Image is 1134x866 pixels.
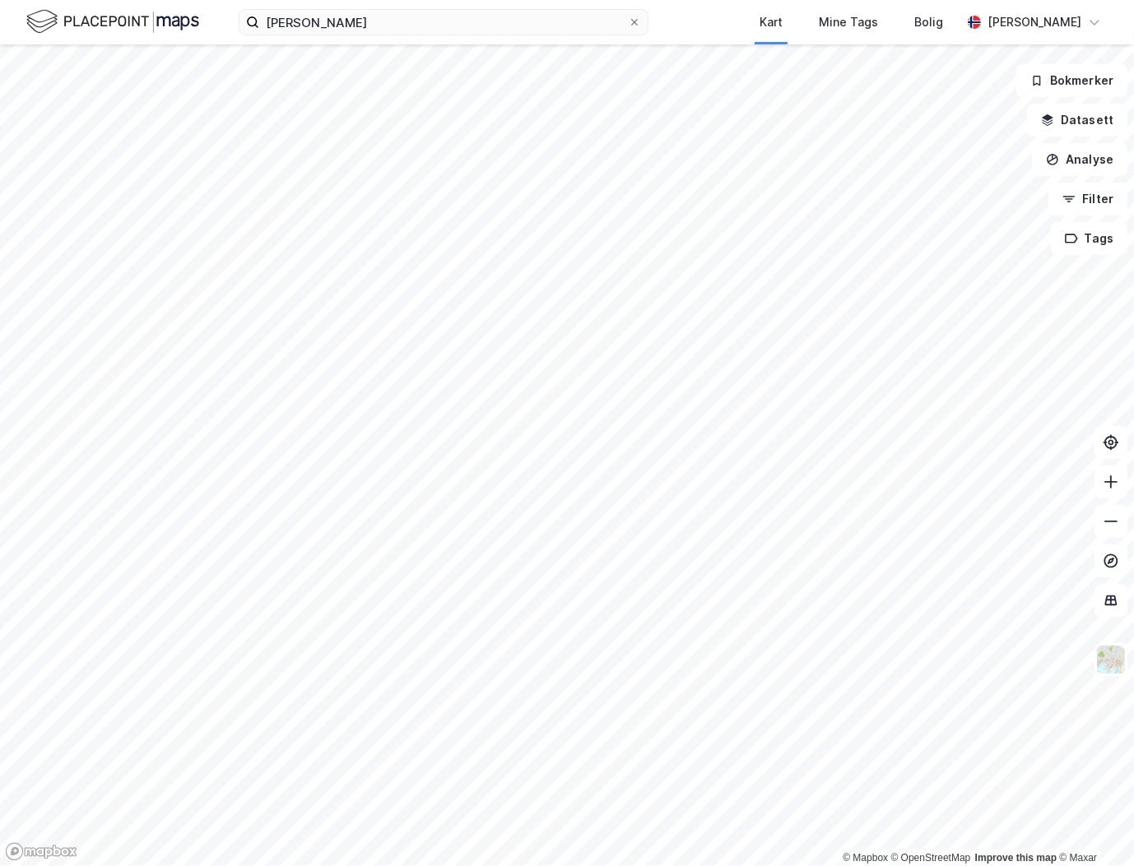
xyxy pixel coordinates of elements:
[1016,64,1127,97] button: Bokmerker
[975,852,1057,864] a: Improve this map
[988,12,1081,32] div: [PERSON_NAME]
[5,842,77,861] a: Mapbox homepage
[1051,222,1127,255] button: Tags
[259,10,628,35] input: Søk på adresse, matrikkel, gårdeiere, leietakere eller personer
[843,852,888,864] a: Mapbox
[891,852,971,864] a: OpenStreetMap
[760,12,783,32] div: Kart
[1027,104,1127,137] button: Datasett
[1052,787,1134,866] iframe: Chat Widget
[1048,183,1127,215] button: Filter
[1095,644,1127,675] img: Z
[819,12,878,32] div: Mine Tags
[914,12,943,32] div: Bolig
[26,7,199,36] img: logo.f888ab2527a4732fd821a326f86c7f29.svg
[1032,143,1127,176] button: Analyse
